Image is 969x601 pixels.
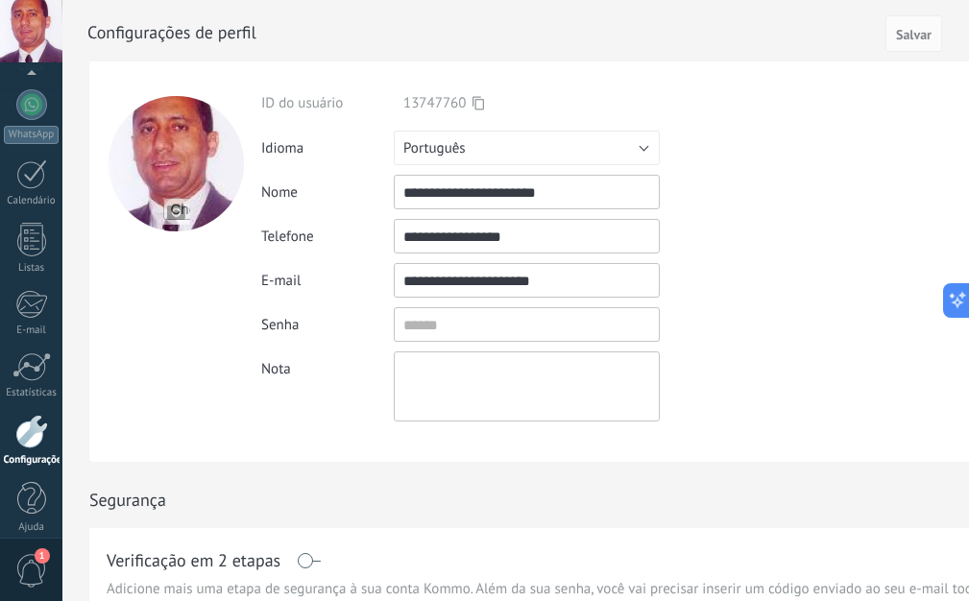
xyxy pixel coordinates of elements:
div: Ajuda [4,521,60,534]
h1: Segurança [89,489,166,511]
div: E-mail [4,325,60,337]
div: Configurações [4,454,60,467]
div: Nota [261,351,394,378]
span: 13747760 [403,94,466,112]
div: Listas [4,262,60,275]
div: Telefone [261,228,394,246]
div: ID do usuário [261,94,394,112]
span: Salvar [896,28,932,41]
div: Senha [261,316,394,334]
div: WhatsApp [4,126,59,144]
span: Português [403,139,466,157]
button: Português [394,131,660,165]
div: Idioma [261,139,394,157]
div: Nome [261,183,394,202]
div: E-mail [261,272,394,290]
h1: Verificação em 2 etapas [107,553,280,568]
div: Calendário [4,195,60,207]
div: Estatísticas [4,387,60,399]
span: 1 [35,548,50,564]
button: Salvar [885,15,942,52]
